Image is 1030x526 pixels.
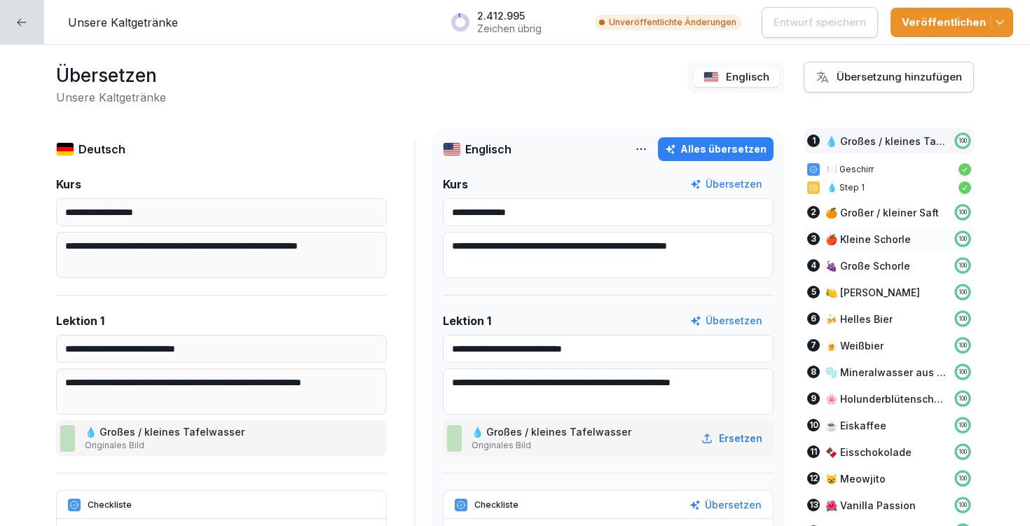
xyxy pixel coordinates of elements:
div: 8 [807,366,820,378]
p: 100 [959,368,967,376]
p: Englisch [465,141,511,158]
p: Originales Bild [85,439,247,452]
p: 😸 Meowjito [825,471,886,486]
p: Kurs [56,176,81,193]
button: Übersetzung hinzufügen [804,62,974,92]
p: Kurs [443,176,468,193]
p: 100 [959,235,967,243]
img: yhu2jw1e07x8dklr29zskzeu.png [60,425,75,452]
p: 🍋 [PERSON_NAME] [825,285,920,300]
p: 💧 Step 1 [827,181,952,194]
p: Ersetzen [719,431,762,445]
div: Veröffentlichen [902,15,1002,30]
button: Übersetzen [689,497,762,513]
p: 100 [959,341,967,349]
div: 2 [807,206,820,219]
p: Unsere Kaltgetränke [68,14,178,31]
p: 💧 Großes / kleines Tafelwasser [825,134,947,148]
p: Entwurf speichern [774,15,866,30]
div: Alles übersetzen [665,141,767,157]
p: 100 [959,421,967,429]
div: 4 [807,259,820,272]
p: 100 [959,474,967,483]
p: 100 [959,261,967,270]
p: 100 [959,394,967,403]
p: 💧 Großes / kleines Tafelwasser [85,424,247,439]
p: Englisch [726,69,769,85]
p: 🍇 Große Schorle [825,258,910,273]
div: 7 [807,339,820,352]
button: 2.412.995Zeichen übrig [444,4,582,40]
p: 🍻 Helles Bier [825,312,893,326]
p: Checkliste [474,499,519,511]
p: 2.412.995 [477,10,542,22]
p: 🌺 Vanilla Passion [825,498,916,513]
p: 100 [959,137,967,145]
button: Übersetzen [690,313,762,328]
p: 🍫 Eisschokolade [825,445,912,459]
p: Lektion 1 [56,312,104,329]
img: yhu2jw1e07x8dklr29zskzeu.png [447,425,462,452]
p: 🌸 Holunderblütenschorle [825,392,947,406]
p: 100 [959,288,967,296]
div: 3 [807,233,820,245]
p: 100 [959,208,967,216]
p: 🍊 Großer / kleiner Saft [825,205,939,220]
p: Zeichen übrig [477,22,542,35]
p: 💧 Großes / kleines Tafelwasser [472,424,634,439]
p: 100 [959,448,967,456]
div: 5 [807,286,820,298]
div: 11 [807,445,820,458]
div: 1 [807,134,820,147]
img: us.svg [443,142,461,156]
div: 9 [807,392,820,405]
h1: Übersetzen [56,62,166,89]
div: 13 [807,499,820,511]
p: 🫧 Mineralwasser aus der Flasche [825,365,947,380]
div: Übersetzung hinzufügen [816,69,962,85]
p: ☕️ Eiskaffee [825,418,886,433]
p: Deutsch [78,141,125,158]
p: 🍽️ Geschirr [827,163,952,176]
h2: Unsere Kaltgetränke [56,89,166,106]
p: Lektion 1 [443,312,491,329]
button: Übersetzen [690,177,762,192]
p: 🍺 Weißbier [825,338,884,353]
p: 🍎 Kleine Schorle [825,232,911,247]
div: 6 [807,312,820,325]
button: Alles übersetzen [658,137,774,161]
div: 10 [807,419,820,431]
img: us.svg [703,71,719,83]
p: 100 [959,501,967,509]
div: 12 [807,472,820,485]
button: Veröffentlichen [891,8,1013,37]
img: de.svg [56,142,74,156]
p: 100 [959,314,967,323]
button: Entwurf speichern [762,7,878,38]
p: Originales Bild [472,439,634,452]
p: Unveröffentlichte Änderungen [609,16,736,29]
p: Checkliste [88,499,132,511]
